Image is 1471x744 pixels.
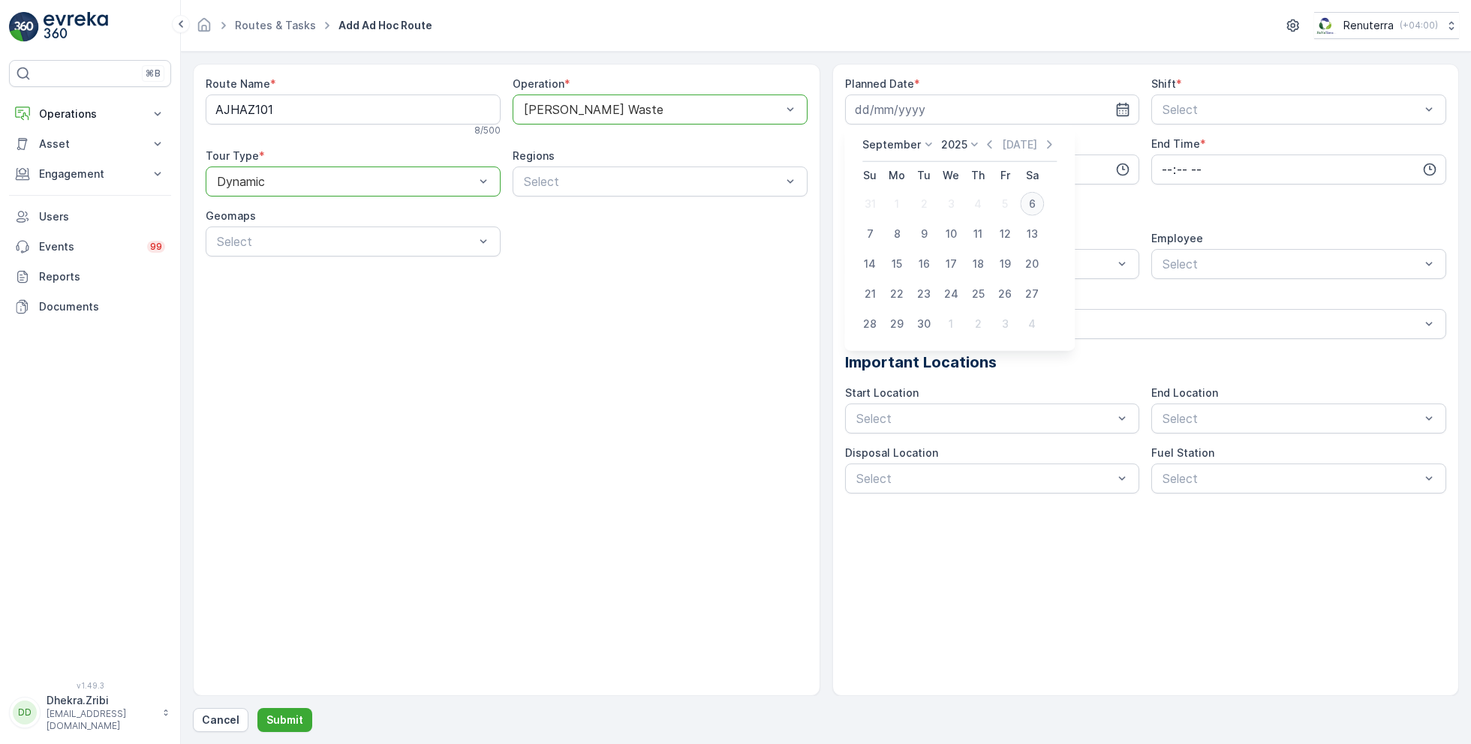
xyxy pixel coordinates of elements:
p: September [862,137,921,152]
div: 6 [1020,192,1044,216]
div: 16 [912,252,936,276]
label: Geomaps [206,209,256,222]
label: Fuel Station [1151,446,1214,459]
div: 31 [858,192,882,216]
a: Reports [9,262,171,292]
input: dd/mm/yyyy [845,94,1140,124]
p: ⌘B [146,67,161,79]
p: Submit [266,712,303,727]
div: 19 [993,252,1017,276]
th: Monday [883,162,910,189]
label: End Time [1151,137,1200,150]
div: 26 [993,282,1017,306]
p: [EMAIL_ADDRESS][DOMAIN_NAME] [47,708,155,732]
p: 2025 [941,137,967,152]
span: Add Ad Hoc Route [335,18,435,33]
p: Operations [39,106,141,121]
th: Saturday [1018,162,1045,189]
div: 27 [1020,282,1044,306]
div: 12 [993,222,1017,246]
button: Asset [9,129,171,159]
div: 17 [939,252,963,276]
div: 18 [966,252,990,276]
p: Select [856,469,1114,487]
div: 15 [885,252,909,276]
button: DDDhekra.Zribi[EMAIL_ADDRESS][DOMAIN_NAME] [9,693,171,732]
a: Documents [9,292,171,322]
div: 2 [966,312,990,336]
div: 8 [885,222,909,246]
img: Screenshot_2024-07-26_at_13.33.01.png [1314,17,1337,34]
p: Select [1163,255,1420,273]
p: Asset [39,136,141,151]
p: ( +04:00 ) [1400,19,1438,31]
div: 13 [1020,222,1044,246]
div: 28 [858,312,882,336]
a: Users [9,202,171,232]
div: 1 [939,312,963,336]
label: Shift [1151,77,1176,90]
label: Start Location [845,386,919,399]
p: Select [856,409,1114,427]
img: logo_light-DOdMpM7g.png [44,12,108,42]
span: v 1.49.3 [9,681,171,690]
button: Submit [257,708,312,732]
div: 25 [966,282,990,306]
p: Important Locations [845,351,1447,373]
p: Select [1163,409,1420,427]
div: 1 [885,192,909,216]
label: Route Name [206,77,270,90]
p: Documents [39,299,165,314]
label: Tour Type [206,149,259,162]
div: 4 [966,192,990,216]
p: [DATE] [1002,137,1037,152]
a: Routes & Tasks [235,19,316,31]
div: 20 [1020,252,1044,276]
div: 11 [966,222,990,246]
label: Disposal Location [845,446,938,459]
div: 4 [1020,312,1044,336]
p: Events [39,239,138,254]
p: Select [1163,469,1420,487]
div: 3 [993,312,1017,336]
p: Select [856,315,1421,333]
div: 10 [939,222,963,246]
div: 30 [912,312,936,336]
p: Engagement [39,166,141,181]
div: 21 [858,282,882,306]
th: Friday [991,162,1018,189]
div: DD [13,700,37,724]
th: Sunday [856,162,883,189]
label: Regions [513,149,555,162]
div: 23 [912,282,936,306]
div: 29 [885,312,909,336]
div: 14 [858,252,882,276]
p: Renuterra [1343,18,1394,33]
p: Dhekra.Zribi [47,693,155,708]
button: Operations [9,99,171,129]
label: Employee [1151,232,1203,244]
p: Users [39,209,165,224]
label: Operation [513,77,564,90]
p: Select [524,172,781,190]
div: 7 [858,222,882,246]
p: Reports [39,269,165,284]
th: Thursday [964,162,991,189]
th: Wednesday [937,162,964,189]
div: 22 [885,282,909,306]
label: End Location [1151,386,1218,399]
button: Renuterra(+04:00) [1314,12,1459,39]
th: Tuesday [910,162,937,189]
a: Events99 [9,232,171,262]
div: 2 [912,192,936,216]
div: 24 [939,282,963,306]
div: 3 [939,192,963,216]
button: Cancel [193,708,248,732]
p: Select [1163,100,1420,118]
label: Planned Date [845,77,914,90]
p: Cancel [202,712,239,727]
img: logo [9,12,39,42]
p: Select [217,232,474,250]
button: Engagement [9,159,171,189]
div: 5 [993,192,1017,216]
